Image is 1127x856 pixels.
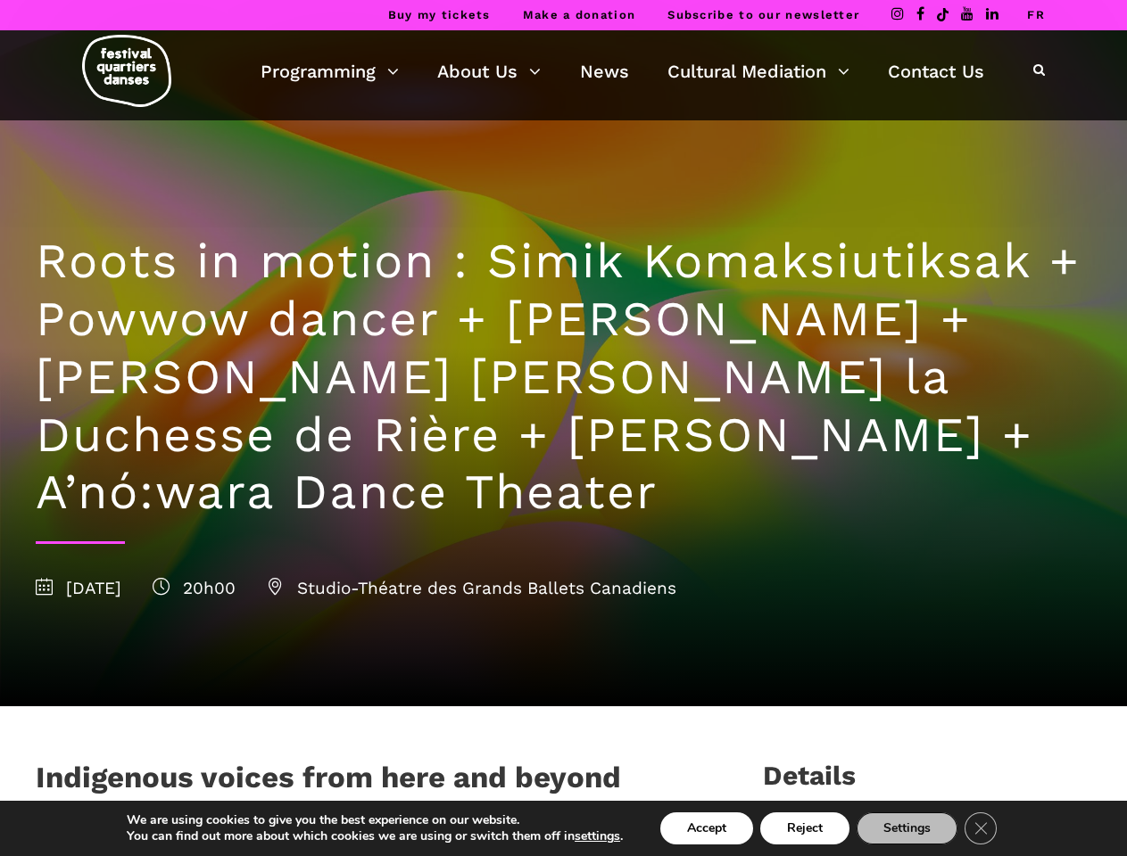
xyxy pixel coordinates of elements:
img: logo-fqd-med [82,35,171,107]
button: settings [575,828,620,844]
span: [DATE] [36,578,121,598]
button: Reject [760,812,849,844]
button: Close GDPR Cookie Banner [965,812,997,844]
span: 20h00 [153,578,236,598]
a: Contact Us [888,56,984,86]
a: Programming [261,56,399,86]
p: We are using cookies to give you the best experience on our website. [127,812,623,828]
h1: Indigenous voices from here and beyond [36,760,621,804]
a: About Us [437,56,541,86]
a: Cultural Mediation [667,56,849,86]
h3: Details [763,760,856,804]
a: Subscribe to our newsletter [667,8,859,21]
p: You can find out more about which cookies we are using or switch them off in . [127,828,623,844]
button: Accept [660,812,753,844]
span: Studio-Théatre des Grands Ballets Canadiens [267,578,676,598]
a: FR [1027,8,1045,21]
a: News [580,56,629,86]
button: Settings [857,812,957,844]
a: Buy my tickets [388,8,491,21]
h1: Roots in motion : Simik Komaksiutiksak + Powwow dancer + [PERSON_NAME] + [PERSON_NAME] [PERSON_NA... [36,233,1091,522]
a: Make a donation [523,8,636,21]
